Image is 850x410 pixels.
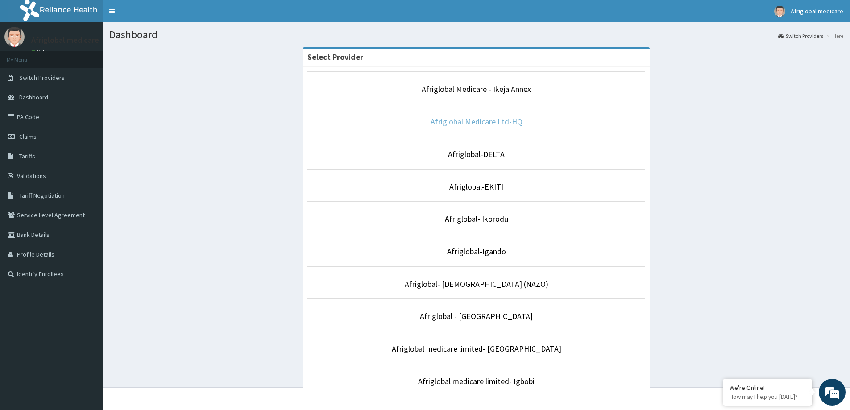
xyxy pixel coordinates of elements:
a: Afriglobal Medicare Ltd-HQ [431,116,522,127]
div: Chat with us now [46,50,150,62]
span: Switch Providers [19,74,65,82]
img: User Image [774,6,785,17]
a: Afriglobal - [GEOGRAPHIC_DATA] [420,311,533,321]
span: Claims [19,133,37,141]
div: Minimize live chat window [146,4,168,26]
a: Switch Providers [778,32,823,40]
a: Afriglobal- [DEMOGRAPHIC_DATA] (NAZO) [405,279,548,289]
a: Afriglobal medicare limited- [GEOGRAPHIC_DATA] [392,344,561,354]
a: Afriglobal Medicare - Ikeja Annex [422,84,531,94]
span: Dashboard [19,93,48,101]
p: Afriglobal medicare [31,36,99,44]
span: We're online! [52,112,123,203]
img: User Image [4,27,25,47]
a: Afriglobal medicare limited- Igbobi [418,376,535,386]
a: Afriglobal-EKITI [449,182,503,192]
span: Tariff Negotiation [19,191,65,199]
span: Afriglobal medicare [791,7,843,15]
a: Afriglobal- Ikorodu [445,214,508,224]
a: Afriglobal-Igando [447,246,506,257]
li: Here [824,32,843,40]
textarea: Type your message and hit 'Enter' [4,244,170,275]
strong: Select Provider [307,52,363,62]
h1: Dashboard [109,29,843,41]
img: d_794563401_company_1708531726252_794563401 [17,45,36,67]
div: We're Online! [730,384,805,392]
a: Afriglobal-DELTA [448,149,505,159]
p: How may I help you today? [730,393,805,401]
a: Online [31,49,53,55]
span: Tariffs [19,152,35,160]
